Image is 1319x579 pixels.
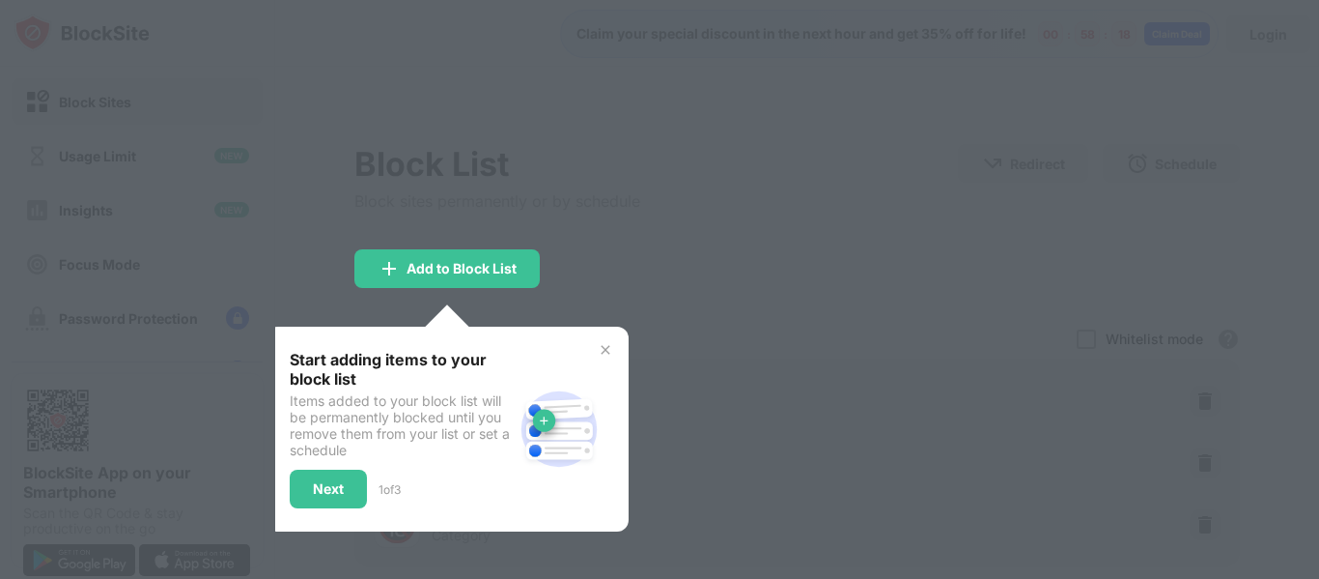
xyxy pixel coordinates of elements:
img: block-site.svg [513,383,605,476]
div: Items added to your block list will be permanently blocked until you remove them from your list o... [290,392,513,458]
div: 1 of 3 [379,482,401,497]
img: x-button.svg [598,342,613,358]
div: Next [313,481,344,497]
div: Start adding items to your block list [290,350,513,389]
div: Add to Block List [407,261,517,276]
